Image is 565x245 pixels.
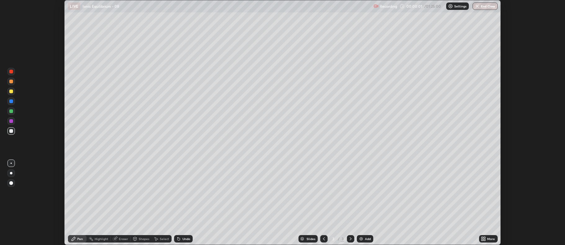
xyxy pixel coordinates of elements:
p: Recording [380,4,397,9]
div: Eraser [119,237,128,240]
img: class-settings-icons [448,4,453,9]
div: / [338,237,339,241]
p: Settings [454,5,466,8]
div: Highlight [95,237,108,240]
p: LIVE [70,4,78,9]
img: end-class-cross [475,4,480,9]
div: More [487,237,495,240]
div: 3 [341,236,344,242]
img: recording.375f2c34.svg [374,4,379,9]
div: Slides [307,237,315,240]
p: Ionic Equilibrium - 08 [83,4,119,9]
button: End Class [473,2,498,10]
div: Select [160,237,169,240]
div: Pen [77,237,83,240]
div: Add [365,237,371,240]
div: Shapes [139,237,149,240]
div: Undo [182,237,190,240]
div: 3 [330,237,336,241]
img: add-slide-button [359,236,364,241]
